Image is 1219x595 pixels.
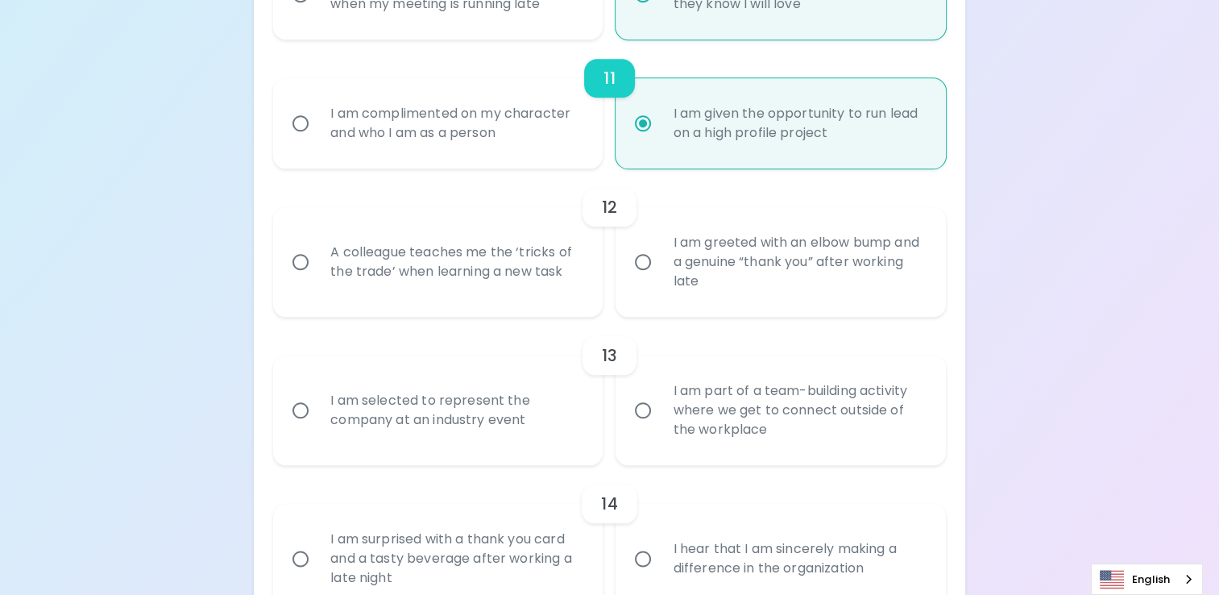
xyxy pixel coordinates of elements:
[602,194,617,220] h6: 12
[602,343,617,368] h6: 13
[273,169,946,317] div: choice-group-check
[317,223,594,301] div: A colleague teaches me the ‘tricks of the trade’ when learning a new task
[273,40,946,169] div: choice-group-check
[603,65,615,91] h6: 11
[601,491,617,517] h6: 14
[1092,564,1202,594] a: English
[273,317,946,465] div: choice-group-check
[1091,564,1203,595] div: Language
[317,85,594,162] div: I am complimented on my character and who I am as a person
[317,372,594,449] div: I am selected to represent the company at an industry event
[660,214,936,310] div: I am greeted with an elbow bump and a genuine “thank you” after working late
[660,85,936,162] div: I am given the opportunity to run lead on a high profile project
[1091,564,1203,595] aside: Language selected: English
[660,362,936,459] div: I am part of a team-building activity where we get to connect outside of the workplace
